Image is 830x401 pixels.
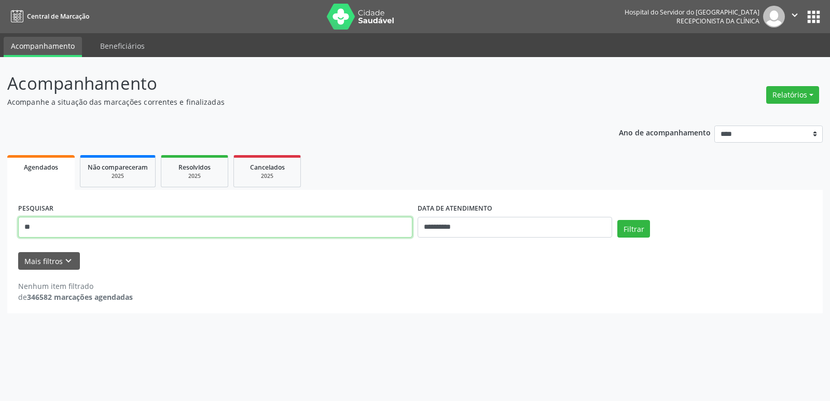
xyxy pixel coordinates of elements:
[625,8,759,17] div: Hospital do Servidor do [GEOGRAPHIC_DATA]
[418,201,492,217] label: DATA DE ATENDIMENTO
[241,172,293,180] div: 2025
[27,12,89,21] span: Central de Marcação
[676,17,759,25] span: Recepcionista da clínica
[250,163,285,172] span: Cancelados
[766,86,819,104] button: Relatórios
[617,220,650,238] button: Filtrar
[785,6,805,27] button: 
[18,201,53,217] label: PESQUISAR
[178,163,211,172] span: Resolvidos
[763,6,785,27] img: img
[27,292,133,302] strong: 346582 marcações agendadas
[18,281,133,292] div: Nenhum item filtrado
[805,8,823,26] button: apps
[18,292,133,302] div: de
[93,37,152,55] a: Beneficiários
[169,172,220,180] div: 2025
[88,172,148,180] div: 2025
[18,252,80,270] button: Mais filtroskeyboard_arrow_down
[789,9,800,21] i: 
[7,96,578,107] p: Acompanhe a situação das marcações correntes e finalizadas
[7,8,89,25] a: Central de Marcação
[4,37,82,57] a: Acompanhamento
[619,126,711,139] p: Ano de acompanhamento
[7,71,578,96] p: Acompanhamento
[63,255,74,267] i: keyboard_arrow_down
[88,163,148,172] span: Não compareceram
[24,163,58,172] span: Agendados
